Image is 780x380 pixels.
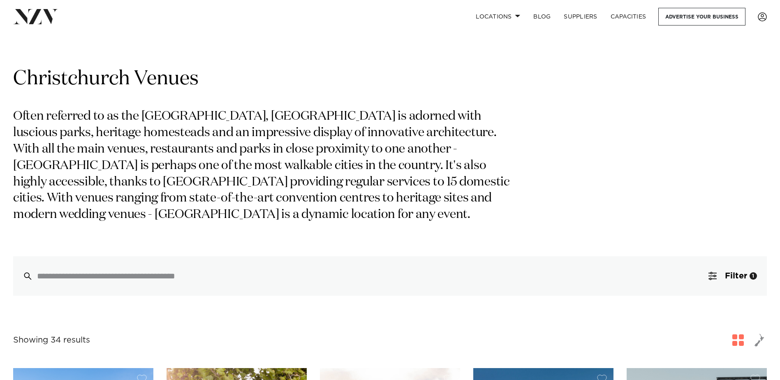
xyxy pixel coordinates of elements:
[557,8,604,25] a: SUPPLIERS
[604,8,653,25] a: Capacities
[725,272,747,280] span: Filter
[13,66,767,92] h1: Christchurch Venues
[750,272,757,280] div: 1
[527,8,557,25] a: BLOG
[13,9,58,24] img: nzv-logo.png
[13,334,90,347] div: Showing 34 results
[13,109,521,223] p: Often referred to as the [GEOGRAPHIC_DATA], [GEOGRAPHIC_DATA] is adorned with luscious parks, her...
[658,8,745,25] a: Advertise your business
[699,256,767,296] button: Filter1
[469,8,527,25] a: Locations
